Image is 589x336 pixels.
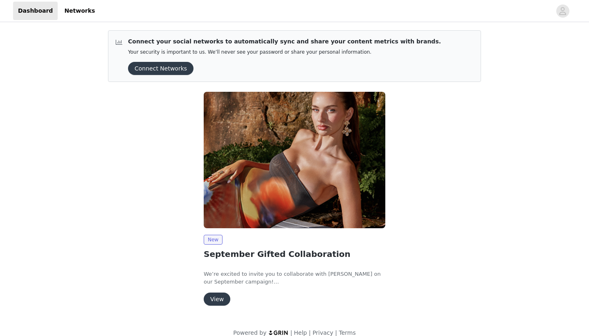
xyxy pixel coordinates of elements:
img: Peppermayo EU [204,92,385,228]
button: View [204,293,230,306]
div: avatar [559,5,567,18]
span: New [204,235,223,245]
h2: September Gifted Collaboration [204,248,385,260]
p: We’re excited to invite you to collaborate with [PERSON_NAME] on our September campaign! [204,270,385,286]
a: Networks [59,2,100,20]
span: | [335,329,337,336]
button: Connect Networks [128,62,193,75]
a: Terms [339,329,355,336]
a: View [204,296,230,302]
span: | [290,329,292,336]
a: Help [294,329,307,336]
p: Connect your social networks to automatically sync and share your content metrics with brands. [128,37,441,46]
p: Your security is important to us. We’ll never see your password or share your personal information. [128,49,441,55]
a: Dashboard [13,2,58,20]
span: | [309,329,311,336]
a: Privacy [312,329,333,336]
img: logo [268,330,289,335]
span: Powered by [233,329,266,336]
